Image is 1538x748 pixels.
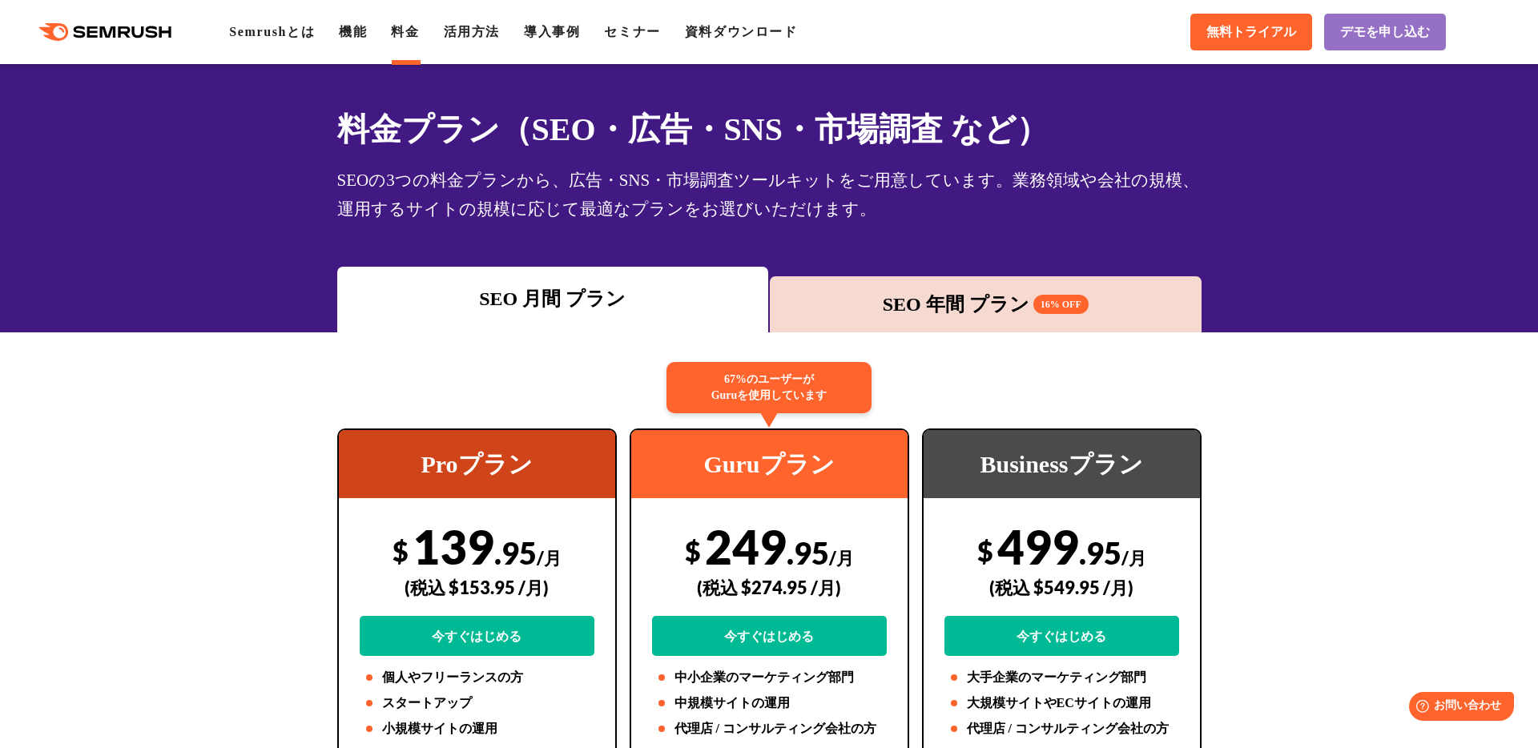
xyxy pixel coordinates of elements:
[339,430,615,498] div: Proプラン
[360,559,594,616] div: (税込 $153.95 /月)
[337,106,1202,153] h1: 料金プラン（SEO・広告・SNS・市場調査 など）
[604,25,660,38] a: セミナー
[360,694,594,713] li: スタートアップ
[829,547,854,569] span: /月
[360,719,594,738] li: 小規模サイトの運用
[494,534,537,571] span: .95
[944,559,1179,616] div: (税込 $549.95 /月)
[1079,534,1121,571] span: .95
[685,534,701,567] span: $
[360,518,594,656] div: 139
[1121,547,1146,569] span: /月
[524,25,580,38] a: 導入事例
[229,25,315,38] a: Semrushとは
[652,559,887,616] div: (税込 $274.95 /月)
[685,25,798,38] a: 資料ダウンロード
[944,616,1179,656] a: 今すぐはじめる
[778,290,1194,319] div: SEO 年間 プラン
[787,534,829,571] span: .95
[944,668,1179,687] li: 大手企業のマーケティング部門
[666,362,872,413] div: 67%のユーザーが Guruを使用しています
[1033,295,1089,314] span: 16% OFF
[1206,24,1296,41] span: 無料トライアル
[1190,14,1312,50] a: 無料トライアル
[652,668,887,687] li: 中小企業のマーケティング部門
[537,547,562,569] span: /月
[345,284,761,313] div: SEO 月間 プラン
[391,25,419,38] a: 料金
[444,25,500,38] a: 活用方法
[924,430,1200,498] div: Businessプラン
[1340,24,1430,41] span: デモを申し込む
[393,534,409,567] span: $
[1324,14,1446,50] a: デモを申し込む
[337,166,1202,223] div: SEOの3つの料金プランから、広告・SNS・市場調査ツールキットをご用意しています。業務領域や会社の規模、運用するサイトの規模に応じて最適なプランをお選びいただけます。
[360,616,594,656] a: 今すぐはじめる
[944,694,1179,713] li: 大規模サイトやECサイトの運用
[652,719,887,738] li: 代理店 / コンサルティング会社の方
[360,668,594,687] li: 個人やフリーランスの方
[652,518,887,656] div: 249
[944,518,1179,656] div: 499
[652,694,887,713] li: 中規模サイトの運用
[652,616,887,656] a: 今すぐはじめる
[339,25,367,38] a: 機能
[1395,686,1520,730] iframe: Help widget launcher
[631,430,908,498] div: Guruプラン
[977,534,993,567] span: $
[944,719,1179,738] li: 代理店 / コンサルティング会社の方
